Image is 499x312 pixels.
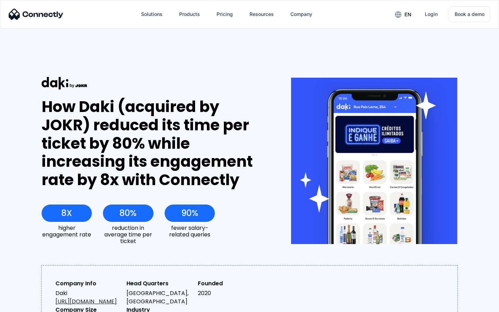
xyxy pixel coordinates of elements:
div: Founded [198,279,263,288]
div: Login [425,9,438,19]
div: Company Info [55,279,121,288]
a: Pricing [211,6,238,23]
div: 90% [181,208,198,218]
ul: Language list [14,300,42,310]
div: Resources [249,9,274,19]
div: [GEOGRAPHIC_DATA], [GEOGRAPHIC_DATA] [126,289,192,306]
div: Pricing [217,9,233,19]
div: 8X [61,208,72,218]
div: fewer salary-related queries [165,225,215,238]
div: en [404,10,411,19]
div: Products [179,9,200,19]
div: Solutions [141,9,163,19]
div: Head Quarters [126,279,192,288]
div: higher engagement rate [42,225,92,238]
div: 2020 [198,289,263,297]
div: Company [290,9,312,19]
div: reduction in average time per ticket [103,225,153,245]
img: Connectly Logo [9,9,63,20]
a: Login [419,6,443,23]
div: How Daki (acquired by JOKR) reduced its time per ticket by 80% while increasing its engagement ra... [42,98,266,189]
div: 80% [120,208,137,218]
a: Book a demo [449,6,490,22]
a: [URL][DOMAIN_NAME] [55,297,117,305]
aside: Language selected: English [7,300,42,310]
div: Daki [55,289,121,306]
